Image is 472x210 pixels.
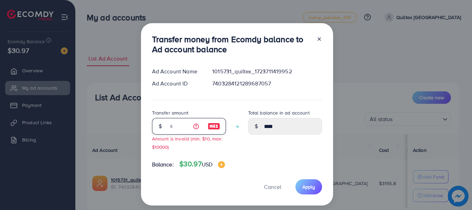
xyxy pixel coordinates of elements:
img: image [218,161,225,168]
small: Amount is invalid (min: $10, max: $10000) [152,135,223,150]
label: Transfer amount [152,109,188,116]
span: Balance: [152,161,174,168]
div: 1015731_quiltex_1723711419952 [207,67,327,75]
button: Apply [295,179,322,194]
img: image [208,122,220,130]
div: Ad Account Name [147,67,207,75]
span: USD [202,161,213,168]
label: Total balance in ad account [248,109,310,116]
span: Cancel [264,183,281,191]
div: Ad Account ID [147,80,207,88]
h4: $30.97 [179,160,225,168]
h3: Transfer money from Ecomdy balance to Ad account balance [152,34,311,54]
button: Cancel [255,179,290,194]
div: 7403284121289687057 [207,80,327,88]
span: Apply [302,183,315,190]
